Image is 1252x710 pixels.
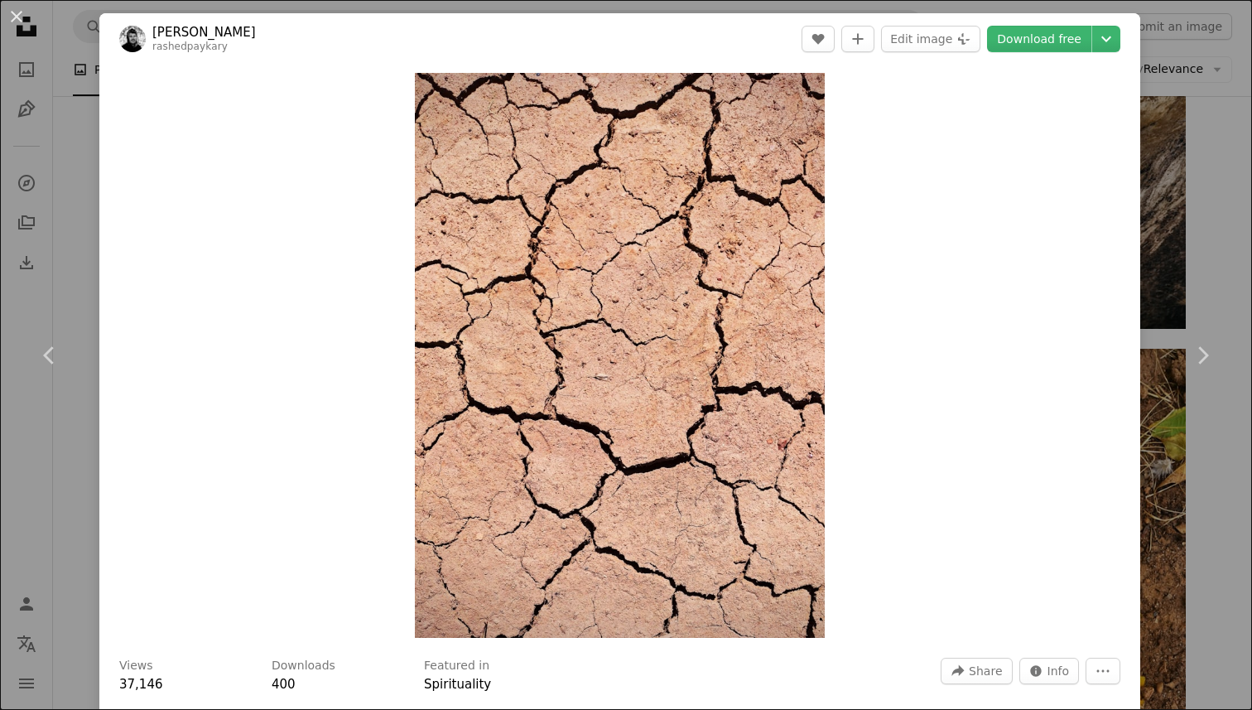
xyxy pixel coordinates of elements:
a: Spirituality [424,677,491,692]
span: Share [969,659,1002,683]
a: Download free [987,26,1091,52]
button: Zoom in on this image [415,73,824,638]
button: Share this image [941,658,1012,684]
button: Add to Collection [841,26,874,52]
a: Next [1153,276,1252,435]
span: 400 [272,677,296,692]
h3: Views [119,658,153,674]
h3: Featured in [424,658,489,674]
button: Like [802,26,835,52]
h3: Downloads [272,658,335,674]
img: A brown and black background with cracks in it [415,73,824,638]
button: More Actions [1086,658,1120,684]
a: [PERSON_NAME] [152,24,256,41]
span: Info [1047,659,1070,683]
button: Edit image [881,26,980,52]
a: rashedpaykary [152,41,228,52]
button: Stats about this image [1019,658,1080,684]
img: Go to Rashed Paykary's profile [119,26,146,52]
span: 37,146 [119,677,163,692]
button: Choose download size [1092,26,1120,52]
